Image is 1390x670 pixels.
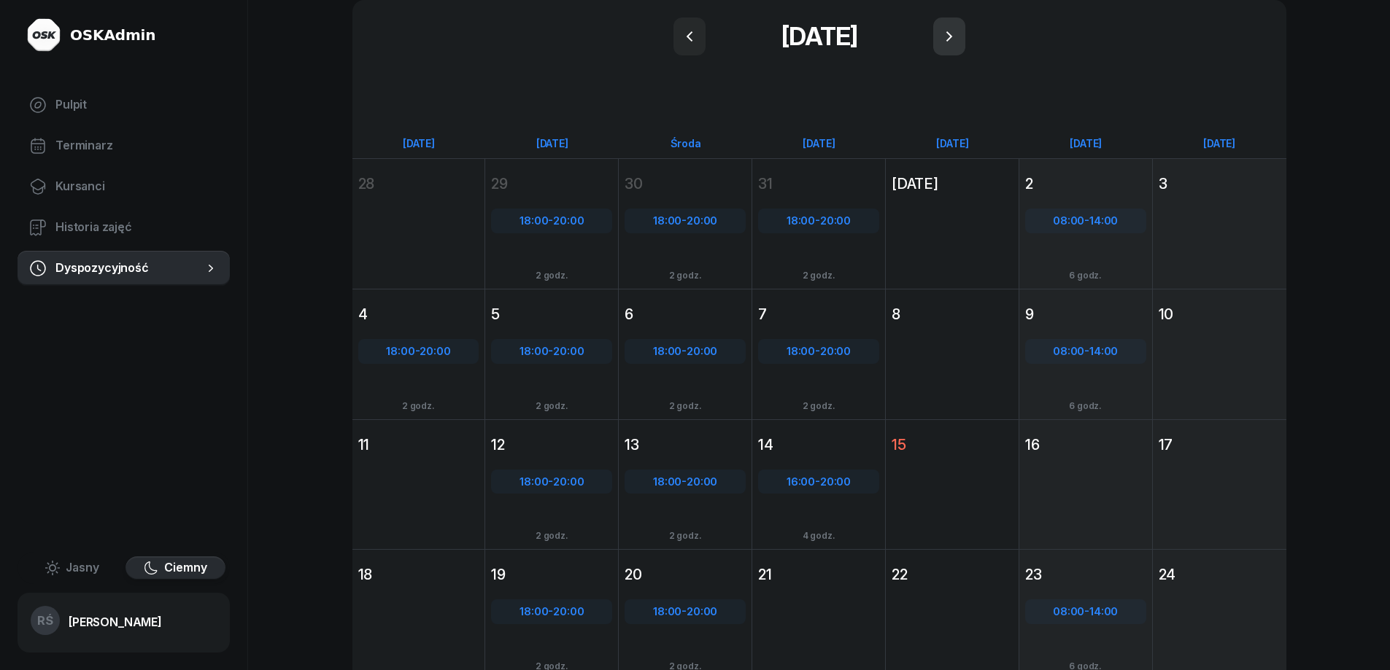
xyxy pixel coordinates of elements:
[1025,304,1146,324] div: 9
[1159,564,1281,585] div: 24
[69,616,162,628] div: [PERSON_NAME]
[26,17,61,52] img: logo-light@2x.png
[22,556,123,580] button: Jasny
[491,564,612,585] div: 19
[752,137,886,149] div: [DATE]
[758,564,879,585] div: 21
[358,564,479,585] div: 18
[892,304,1013,324] div: 8
[491,435,612,455] div: 12
[732,24,907,49] h1: [DATE]
[886,137,1019,149] div: [DATE]
[55,218,218,237] span: Historia zajęć
[625,564,746,585] div: 20
[892,564,1013,585] div: 22
[37,615,53,627] span: RŚ
[758,304,879,324] div: 7
[358,435,479,455] div: 11
[1025,564,1146,585] div: 23
[1159,304,1281,324] div: 10
[55,136,218,155] span: Terminarz
[18,251,230,286] a: Dyspozycyjność
[619,137,752,149] div: Środa
[18,169,230,204] a: Kursanci
[758,435,879,455] div: 14
[18,87,230,122] a: Pulpit
[70,25,155,45] div: OSKAdmin
[625,435,746,455] div: 13
[1025,435,1146,455] div: 16
[1159,435,1281,455] div: 17
[491,304,612,324] div: 5
[66,558,99,577] span: Jasny
[625,304,746,324] div: 6
[18,128,230,163] a: Terminarz
[352,137,486,149] div: [DATE]
[55,96,218,114] span: Pulpit
[18,210,230,245] a: Historia zajęć
[358,304,479,324] div: 4
[892,174,1013,194] div: [DATE]
[55,177,218,196] span: Kursanci
[1025,174,1146,194] div: 2
[485,137,619,149] div: [DATE]
[55,259,204,278] span: Dyspozycyjność
[1019,137,1153,149] div: [DATE]
[126,556,226,580] button: Ciemny
[164,558,207,577] span: Ciemny
[1153,137,1286,149] div: [DATE]
[892,435,1013,455] div: 15
[1159,174,1281,194] div: 3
